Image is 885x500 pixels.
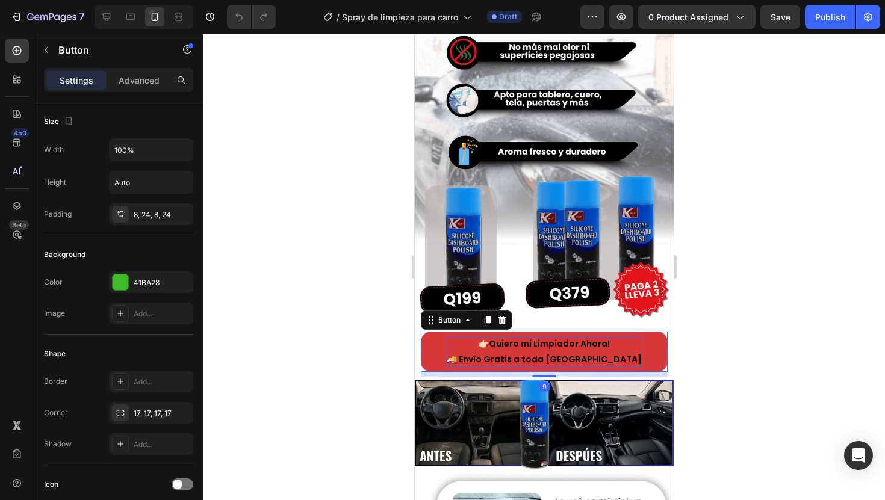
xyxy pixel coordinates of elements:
div: Open Intercom Messenger [844,441,873,470]
div: Width [44,144,64,155]
button: Save [760,5,800,29]
div: Add... [134,439,190,450]
div: Beta [9,220,29,230]
p: 7 [79,10,84,24]
span: Save [771,12,790,22]
p: Button [58,43,161,57]
span: Spray de limpieza para carro [342,11,458,23]
button: 7 [5,5,90,29]
span: Draft [499,11,517,22]
input: Auto [110,139,193,161]
div: Corner [44,407,68,418]
div: Add... [134,377,190,387]
div: Shape [44,348,66,359]
div: Image [44,308,65,319]
div: Padding [44,209,72,220]
span: / [337,11,340,23]
div: Height [44,177,66,188]
div: 450 [11,128,29,138]
button: 0 product assigned [638,5,756,29]
p: Settings [60,74,93,87]
div: Publish [815,11,845,23]
div: Add... [134,309,190,319]
div: Size [44,114,76,130]
input: Auto [110,171,193,193]
div: Border [44,376,67,387]
div: 41BA28 [134,277,190,288]
p: Advanced [119,74,160,87]
div: Shadow [44,439,72,449]
div: 17, 17, 17, 17 [134,408,190,419]
div: Undo/Redo [227,5,276,29]
div: Color [44,277,63,288]
div: 8, 24, 8, 24 [134,209,190,220]
span: 0 product assigned [648,11,728,23]
button: Publish [805,5,855,29]
iframe: Design area [415,34,674,500]
div: Background [44,249,85,260]
div: Icon [44,479,58,490]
